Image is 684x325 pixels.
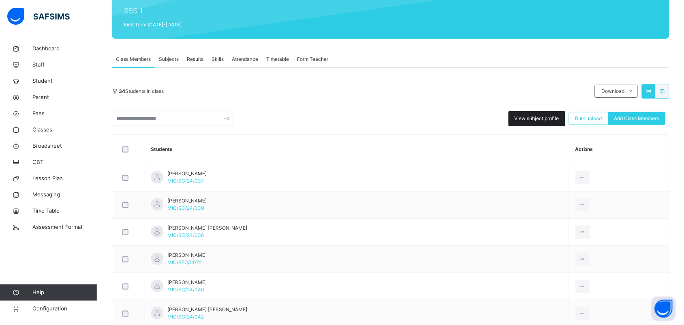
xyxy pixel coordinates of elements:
span: [PERSON_NAME] [167,170,207,177]
th: Actions [569,135,669,164]
img: safsims [7,8,70,25]
span: Subjects [159,56,179,63]
span: Bulk upload [575,115,602,122]
span: Messaging [32,191,97,199]
span: Download [601,88,624,95]
span: Staff [32,61,97,69]
span: [PERSON_NAME] [PERSON_NAME] [167,224,247,232]
span: Results [187,56,203,63]
span: Skills [212,56,224,63]
span: [PERSON_NAME] [PERSON_NAME] [167,306,247,313]
span: MIC/SC/24/038 [167,232,204,238]
span: Students in class [119,88,164,95]
span: Time Table [32,207,97,215]
span: MIC/SC/24/039 [167,205,204,211]
span: Attendance [232,56,258,63]
span: [PERSON_NAME] [167,252,207,259]
span: Help [32,288,97,297]
span: MIC/SEC/0072 [167,259,202,265]
span: Dashboard [32,45,97,53]
span: Parent [32,93,97,101]
span: Broadsheet [32,142,97,150]
span: Class Members [116,56,151,63]
button: Open asap [652,297,676,321]
span: Configuration [32,305,97,313]
span: Lesson Plan [32,174,97,183]
span: MIC/SC/24/042 [167,314,204,320]
span: Fees [32,110,97,118]
th: Students [145,135,569,164]
span: MIC/SC/24/037 [167,178,204,184]
span: Add Class Members [614,115,659,122]
span: View subject profile [515,115,559,122]
span: [PERSON_NAME] [167,279,207,286]
span: Form Teacher [297,56,328,63]
span: Timetable [266,56,289,63]
b: 34 [119,88,125,94]
span: Classes [32,126,97,134]
span: [PERSON_NAME] [167,197,207,204]
span: Student [32,77,97,85]
span: CBT [32,158,97,166]
span: MIC/SC/24/040 [167,286,204,293]
span: Assessment Format [32,223,97,231]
